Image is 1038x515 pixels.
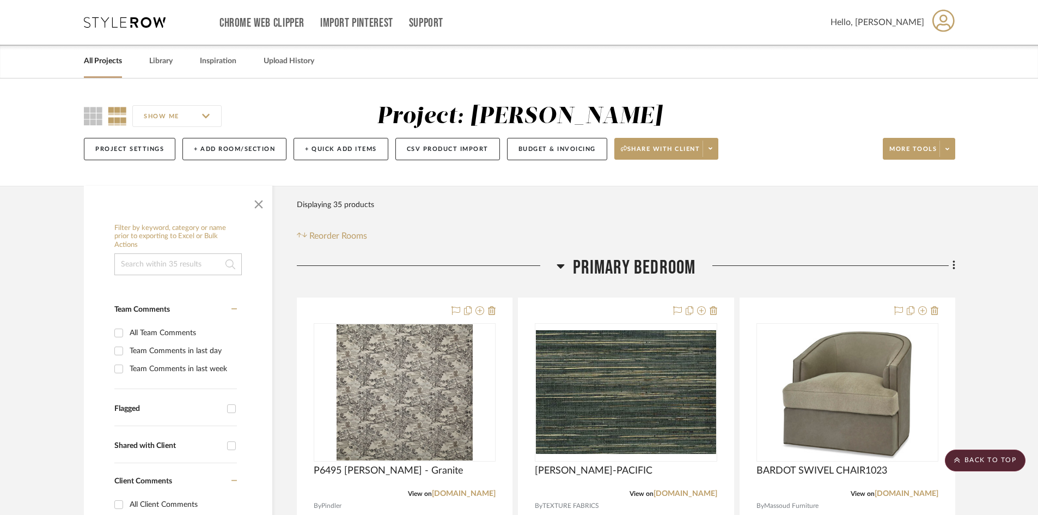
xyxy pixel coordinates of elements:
button: Share with client [614,138,719,160]
button: Project Settings [84,138,175,160]
h6: Filter by keyword, category or name prior to exporting to Excel or Bulk Actions [114,224,242,250]
span: BARDOT SWIVEL CHAIR1023 [756,465,887,477]
span: More tools [889,145,937,161]
div: Displaying 35 products [297,194,374,216]
button: + Quick Add Items [294,138,388,160]
div: 0 [757,324,938,461]
a: [DOMAIN_NAME] [875,490,938,498]
span: Share with client [621,145,700,161]
img: P6495 Tabitha - Granite [337,324,473,461]
a: Library [149,54,173,69]
a: Inspiration [200,54,236,69]
span: Primary Bedroom [573,256,696,280]
span: Team Comments [114,306,170,313]
div: 0 [535,324,716,461]
div: All Team Comments [130,324,234,342]
div: Team Comments in last day [130,342,234,360]
img: BARDOT SWIVEL CHAIR1023 [771,324,924,461]
span: TEXTURE FABRICS [542,501,599,511]
span: [PERSON_NAME]-PACIFIC [535,465,652,477]
div: Team Comments in last week [130,360,234,378]
span: View on [851,490,875,497]
span: Pindler [321,501,341,511]
div: All Client Comments [130,496,234,513]
img: KNOX WC-PACIFIC [536,330,716,454]
button: + Add Room/Section [182,138,286,160]
div: Shared with Client [114,441,222,451]
span: Hello, [PERSON_NAME] [831,16,924,29]
a: Upload History [264,54,314,69]
span: Reorder Rooms [309,229,367,243]
a: [DOMAIN_NAME] [432,490,496,498]
span: View on [630,490,654,497]
span: By [314,501,321,511]
button: CSV Product Import [395,138,500,160]
button: Budget & Invoicing [507,138,607,160]
scroll-to-top-button: BACK TO TOP [945,450,1025,471]
button: More tools [883,138,955,160]
span: View on [408,490,432,497]
a: Import Pinterest [320,19,393,28]
a: Support [409,19,443,28]
div: Project: [PERSON_NAME] [377,105,662,128]
button: Reorder Rooms [297,229,367,243]
a: [DOMAIN_NAME] [654,490,717,498]
span: By [535,501,542,511]
button: Close [248,191,270,213]
span: Massoud Furniture [764,501,819,511]
input: Search within 35 results [114,253,242,275]
a: Chrome Web Clipper [219,19,304,28]
span: Client Comments [114,477,172,485]
span: P6495 [PERSON_NAME] - Granite [314,465,463,477]
div: Flagged [114,404,222,414]
a: All Projects [84,54,122,69]
span: By [756,501,764,511]
div: 0 [314,324,495,461]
